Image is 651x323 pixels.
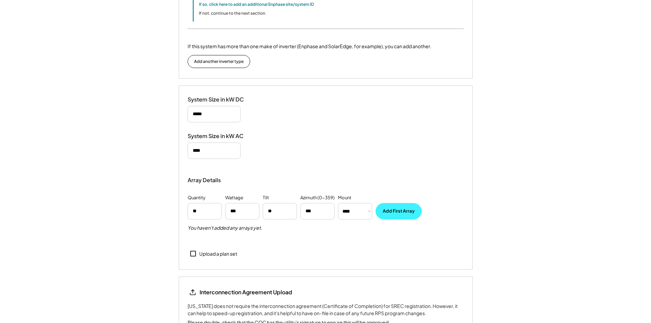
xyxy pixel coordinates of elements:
div: Tilt [263,194,269,201]
div: If not, continue to the next section. [199,10,266,16]
button: Add another inverter type [188,55,250,68]
div: [US_STATE] does not require the interconnection agreement (Certificate of Completion) for SREC re... [188,302,464,317]
h5: You haven't added any arrays yet. [188,225,262,231]
div: Array Details [188,176,222,184]
div: Quantity [188,194,205,201]
div: System Size in kW DC [188,96,256,103]
div: Azimuth (0-359) [300,194,335,201]
div: If this system has more than one make of inverter (Enphase and SolarEdge, for example), you can a... [188,43,431,50]
div: Interconnection Agreement Upload [200,288,292,296]
div: Upload a plan set [199,251,237,257]
div: If so, click here to add an additional Enphase site/system ID [199,1,314,8]
div: Wattage [225,194,243,201]
button: Add First Array [376,203,422,219]
div: System Size in kW AC [188,133,256,140]
div: Mount [338,194,351,201]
